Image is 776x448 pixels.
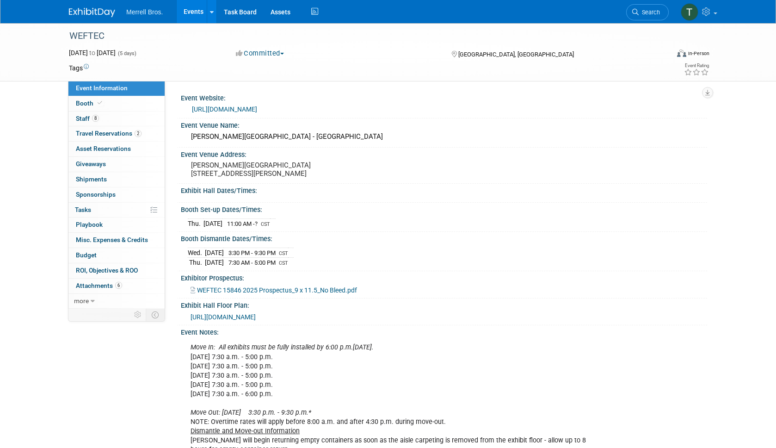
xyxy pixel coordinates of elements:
[279,260,288,266] span: CST
[76,221,103,228] span: Playbook
[181,232,707,243] div: Booth Dismantle Dates/Times:
[76,160,106,168] span: Giveaways
[92,115,99,122] span: 8
[68,112,165,126] a: Staff8
[614,48,709,62] div: Event Format
[255,220,258,227] span: ?
[192,106,257,113] a: [URL][DOMAIN_NAME]
[76,175,107,183] span: Shipments
[188,130,700,144] div: [PERSON_NAME][GEOGRAPHIC_DATA] - [GEOGRAPHIC_DATA]
[76,84,128,92] span: Event Information
[191,409,311,417] i: Move Out: [DATE] 3:30 p.m. - 9:30 p.m.*
[191,161,390,178] pre: [PERSON_NAME][GEOGRAPHIC_DATA] [STREET_ADDRESS][PERSON_NAME]
[66,28,655,44] div: WEFTEC
[458,51,574,58] span: [GEOGRAPHIC_DATA], [GEOGRAPHIC_DATA]
[130,309,146,321] td: Personalize Event Tab Strip
[684,63,709,68] div: Event Rating
[191,427,300,435] u: Dismantle and Move-out Information
[68,157,165,172] a: Giveaways
[181,271,707,283] div: Exhibitor Prospectus:
[68,248,165,263] a: Budget
[75,206,91,213] span: Tasks
[181,118,707,130] div: Event Venue Name:
[115,282,122,289] span: 6
[69,63,89,73] td: Tags
[68,263,165,278] a: ROI, Objectives & ROO
[188,248,205,258] td: Wed.
[68,203,165,218] a: Tasks
[68,172,165,187] a: Shipments
[68,218,165,232] a: Playbook
[203,218,222,228] td: [DATE]
[181,299,707,310] div: Exhibit Hall Floor Plan:
[68,187,165,202] a: Sponsorships
[228,249,276,256] span: 3:30 PM - 9:30 PM
[181,184,707,195] div: Exhibit Hall Dates/Times:
[74,297,89,305] span: more
[68,142,165,156] a: Asset Reservations
[228,259,276,266] span: 7:30 AM - 5:00 PM
[76,267,138,274] span: ROI, Objectives & ROO
[76,282,122,289] span: Attachments
[76,191,116,198] span: Sponsorships
[117,50,136,56] span: (5 days)
[233,49,288,58] button: Committed
[88,49,97,56] span: to
[68,126,165,141] a: Travel Reservations2
[205,248,224,258] td: [DATE]
[677,50,686,57] img: Format-Inperson.png
[181,91,707,103] div: Event Website:
[76,236,148,243] span: Misc. Expenses & Credits
[76,145,131,152] span: Asset Reservations
[227,220,259,227] span: 11:00 AM -
[688,50,709,57] div: In-Person
[126,8,163,16] span: Merrell Bros.
[68,294,165,309] a: more
[279,250,288,256] span: CST
[69,8,115,17] img: ExhibitDay
[76,100,104,107] span: Booth
[681,3,698,21] img: Theresa Lucas
[197,286,357,294] span: WEFTEC 15846 2025 Prospectus_9 x 11.5_No Bleed.pdf
[191,343,374,351] i: Move In: All exhibits must be fully installed by 6:00 p.m.[DATE].
[639,9,660,16] span: Search
[181,325,707,337] div: Event Notes:
[76,115,99,122] span: Staff
[205,258,224,268] td: [DATE]
[188,218,203,228] td: Thu.
[191,286,357,294] a: WEFTEC 15846 2025 Prospectus_9 x 11.5_No Bleed.pdf
[68,279,165,293] a: Attachments6
[135,130,142,137] span: 2
[188,258,205,268] td: Thu.
[261,221,270,227] span: CST
[181,148,707,159] div: Event Venue Address:
[98,100,102,106] i: Booth reservation complete
[76,130,142,137] span: Travel Reservations
[76,251,97,259] span: Budget
[181,203,707,214] div: Booth Set-up Dates/Times:
[191,313,256,321] a: [URL][DOMAIN_NAME]
[68,81,165,96] a: Event Information
[146,309,165,321] td: Toggle Event Tabs
[68,233,165,248] a: Misc. Expenses & Credits
[68,96,165,111] a: Booth
[626,4,669,20] a: Search
[69,49,116,56] span: [DATE] [DATE]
